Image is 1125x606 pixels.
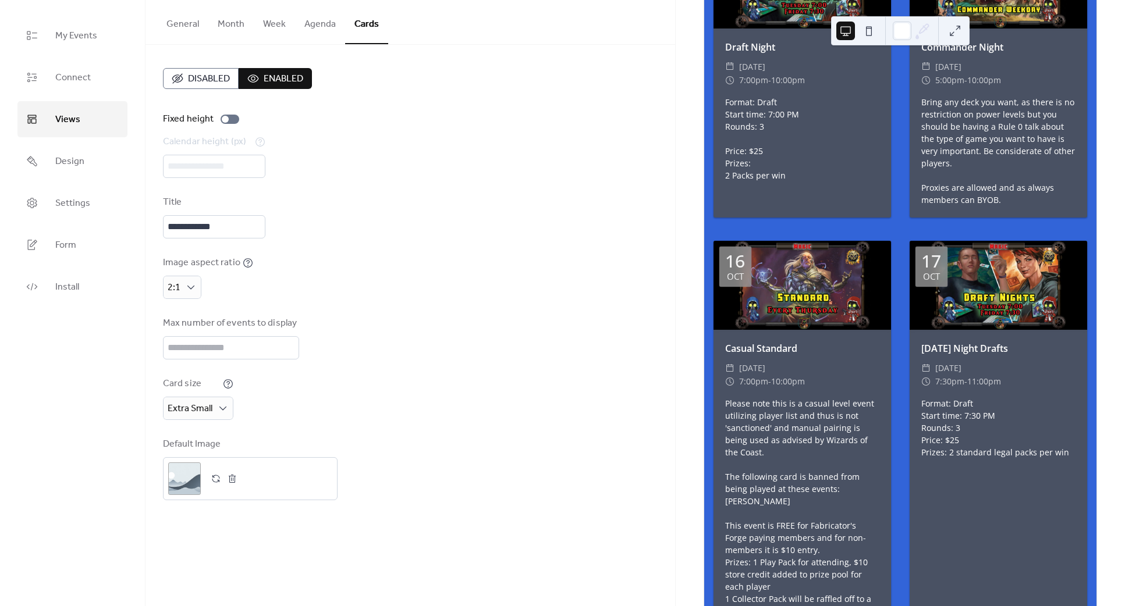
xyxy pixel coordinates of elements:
[967,375,1001,388] span: 11:00pm
[967,73,1001,87] span: 10:00pm
[725,375,734,388] div: ​
[921,252,941,270] div: 17
[964,73,967,87] span: -
[55,194,90,213] span: Settings
[55,236,76,255] span: Form
[725,73,734,87] div: ​
[935,361,961,375] span: [DATE]
[264,72,303,86] span: Enabled
[163,437,335,451] div: Default Image
[935,375,964,388] span: 7:30pm
[739,73,768,87] span: 7:00pm
[923,272,940,281] div: Oct
[168,400,212,418] span: Extra Small
[725,60,734,74] div: ​
[55,69,91,87] span: Connect
[163,377,221,391] div: Card size
[921,73,931,87] div: ​
[935,73,964,87] span: 5:00pm
[725,252,745,270] div: 16
[17,185,127,221] a: Settings
[921,60,931,74] div: ​
[768,375,771,388] span: -
[168,279,180,297] span: 2:1
[163,316,297,330] div: Max number of events to display
[771,375,805,388] span: 10:00pm
[17,59,127,95] a: Connect
[910,40,1087,54] div: Commander Night
[17,143,127,179] a: Design
[935,60,961,74] span: [DATE]
[163,256,240,270] div: Image aspect ratio
[910,341,1087,355] div: [DATE] Night Drafts
[55,278,79,297] span: Install
[168,462,201,495] div: ;
[768,73,771,87] span: -
[55,27,97,45] span: My Events
[921,375,931,388] div: ​
[714,96,891,181] div: Format: Draft Start time: 7:00 PM Rounds: 3 Price: $25 Prizes: 2 Packs per win
[163,195,263,209] div: Title
[55,110,80,129] span: Views
[17,227,127,263] a: Form
[17,101,127,137] a: Views
[17,17,127,54] a: My Events
[964,375,967,388] span: -
[771,73,805,87] span: 10:00pm
[910,96,1087,206] div: Bring any deck you want, as there is no restriction on power levels but you should be having a Ru...
[739,375,768,388] span: 7:00pm
[714,40,891,54] div: Draft Night
[727,272,744,281] div: Oct
[163,112,214,126] div: Fixed height
[921,361,931,375] div: ​
[163,68,239,89] button: Disabled
[17,269,127,305] a: Install
[239,68,312,89] button: Enabled
[55,152,84,171] span: Design
[910,397,1087,458] div: Format: Draft Start time: 7:30 PM Rounds: 3 Price: $25 Prizes: 2 standard legal packs per win
[739,361,765,375] span: [DATE]
[725,361,734,375] div: ​
[739,60,765,74] span: [DATE]
[188,72,230,86] span: Disabled
[714,341,891,355] div: Casual Standard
